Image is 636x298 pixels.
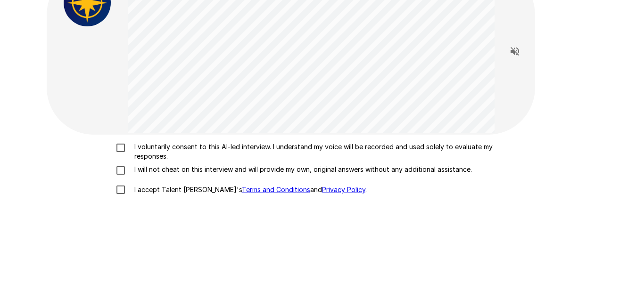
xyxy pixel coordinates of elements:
button: Read questions aloud [505,42,524,61]
a: Terms and Conditions [242,185,310,193]
p: I voluntarily consent to this AI-led interview. I understand my voice will be recorded and used s... [131,142,526,161]
a: Privacy Policy [322,185,365,193]
p: I will not cheat on this interview and will provide my own, original answers without any addition... [131,165,472,174]
p: I accept Talent [PERSON_NAME]'s and . [131,185,367,194]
